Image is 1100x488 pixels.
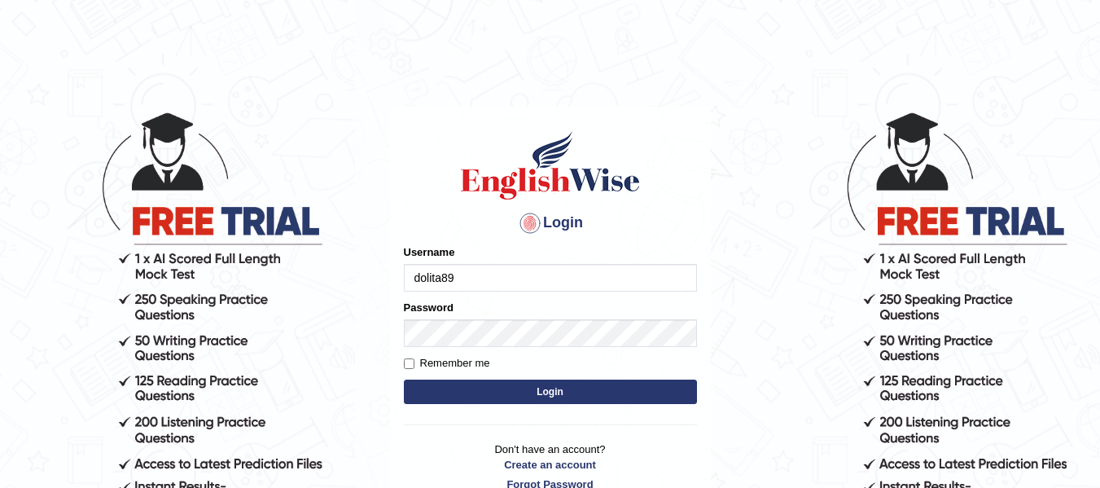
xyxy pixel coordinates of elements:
[404,380,697,404] button: Login
[404,244,455,260] label: Username
[404,457,697,473] a: Create an account
[404,358,414,369] input: Remember me
[458,129,643,202] img: Logo of English Wise sign in for intelligent practice with AI
[404,210,697,236] h4: Login
[404,300,454,315] label: Password
[404,355,490,371] label: Remember me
